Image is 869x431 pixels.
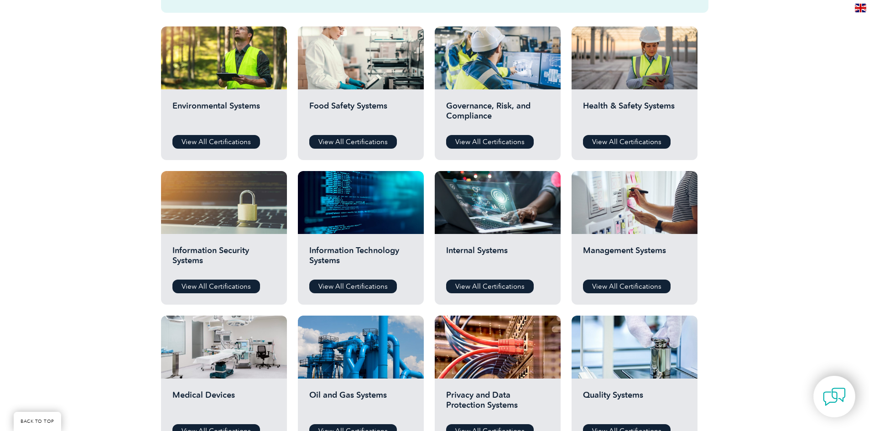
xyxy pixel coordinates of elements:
[14,412,61,431] a: BACK TO TOP
[309,280,397,293] a: View All Certifications
[309,101,412,128] h2: Food Safety Systems
[172,101,276,128] h2: Environmental Systems
[309,135,397,149] a: View All Certifications
[855,4,866,12] img: en
[309,245,412,273] h2: Information Technology Systems
[446,390,549,417] h2: Privacy and Data Protection Systems
[446,135,534,149] a: View All Certifications
[583,390,686,417] h2: Quality Systems
[583,101,686,128] h2: Health & Safety Systems
[583,245,686,273] h2: Management Systems
[823,385,846,408] img: contact-chat.png
[583,135,671,149] a: View All Certifications
[446,245,549,273] h2: Internal Systems
[583,280,671,293] a: View All Certifications
[446,101,549,128] h2: Governance, Risk, and Compliance
[172,390,276,417] h2: Medical Devices
[172,280,260,293] a: View All Certifications
[172,245,276,273] h2: Information Security Systems
[172,135,260,149] a: View All Certifications
[309,390,412,417] h2: Oil and Gas Systems
[446,280,534,293] a: View All Certifications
